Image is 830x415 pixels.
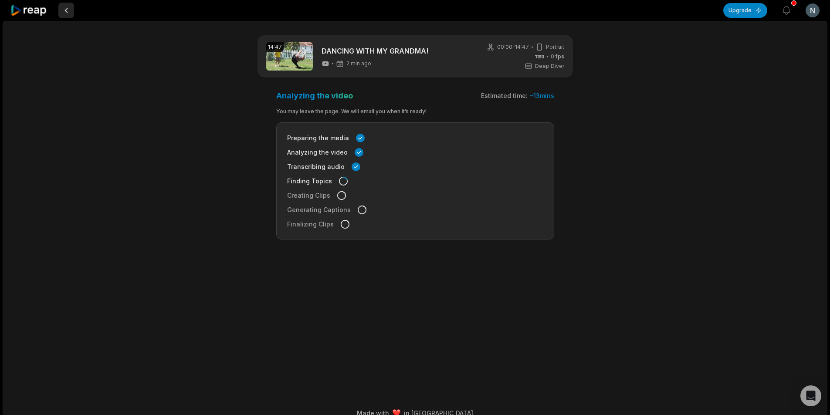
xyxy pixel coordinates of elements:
[287,176,332,186] span: Finding Topics
[287,205,351,214] span: Generating Captions
[346,60,371,67] span: 2 min ago
[800,385,821,406] div: Open Intercom Messenger
[287,191,330,200] span: Creating Clips
[535,62,564,70] span: Deep Diver
[287,148,348,157] span: Analyzing the video
[287,162,345,171] span: Transcribing audio
[322,46,428,56] a: DANCING WITH MY GRANDMA!
[481,91,554,100] div: Estimated time:
[287,133,349,142] span: Preparing the media
[556,53,564,60] span: fps
[287,219,334,229] span: Finalizing Clips
[529,92,554,99] span: ~ 13 mins
[497,43,529,51] span: 00:00 - 14:47
[723,3,767,18] button: Upgrade
[546,43,564,51] span: Portrait
[276,108,554,115] div: You may leave the page. We will email you when it’s ready!
[276,91,353,101] h3: Analyzing the video
[551,53,564,61] span: 0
